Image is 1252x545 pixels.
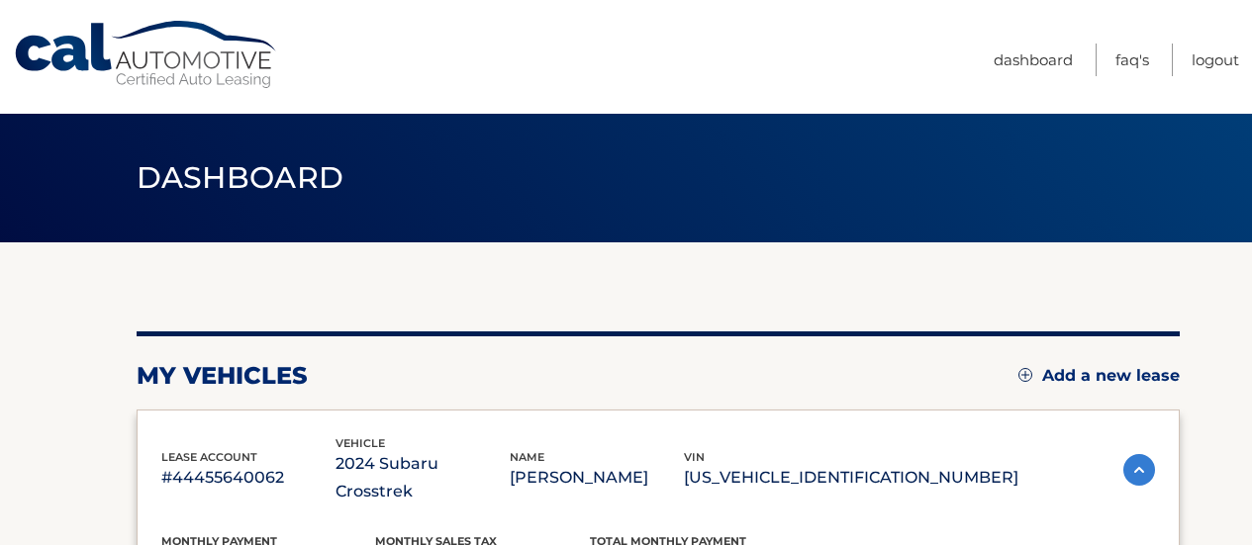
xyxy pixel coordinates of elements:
a: Add a new lease [1018,366,1180,386]
a: Cal Automotive [13,20,280,90]
span: vehicle [336,436,385,450]
a: Logout [1192,44,1239,76]
p: [PERSON_NAME] [510,464,684,492]
span: Dashboard [137,159,344,196]
span: vin [684,450,705,464]
p: [US_VEHICLE_IDENTIFICATION_NUMBER] [684,464,1018,492]
a: FAQ's [1115,44,1149,76]
img: add.svg [1018,368,1032,382]
h2: my vehicles [137,361,308,391]
p: #44455640062 [161,464,336,492]
a: Dashboard [994,44,1073,76]
span: lease account [161,450,257,464]
img: accordion-active.svg [1123,454,1155,486]
p: 2024 Subaru Crosstrek [336,450,510,505]
span: name [510,450,544,464]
